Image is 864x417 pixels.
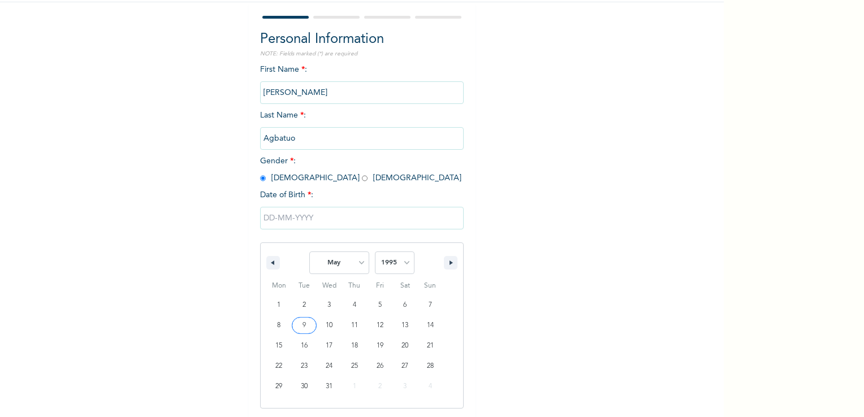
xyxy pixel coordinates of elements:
button: 3 [317,295,342,315]
span: 18 [351,336,358,356]
span: 26 [377,356,383,376]
input: Enter your first name [260,81,464,104]
button: 14 [417,315,443,336]
span: 22 [275,356,282,376]
span: Last Name : [260,111,464,142]
p: NOTE: Fields marked (*) are required [260,50,464,58]
button: 13 [392,315,418,336]
button: 24 [317,356,342,376]
button: 27 [392,356,418,376]
span: 17 [326,336,332,356]
button: 17 [317,336,342,356]
span: Sun [417,277,443,295]
span: Tue [292,277,317,295]
span: 16 [301,336,308,356]
span: 3 [327,295,331,315]
button: 15 [266,336,292,356]
button: 7 [417,295,443,315]
span: Wed [317,277,342,295]
button: 21 [417,336,443,356]
button: 2 [292,295,317,315]
span: Mon [266,277,292,295]
button: 29 [266,376,292,397]
span: 4 [353,295,356,315]
button: 10 [317,315,342,336]
span: Thu [342,277,368,295]
span: 1 [277,295,280,315]
span: 30 [301,376,308,397]
span: 7 [429,295,432,315]
button: 30 [292,376,317,397]
span: 31 [326,376,332,397]
button: 26 [367,356,392,376]
span: 19 [377,336,383,356]
span: Gender : [DEMOGRAPHIC_DATA] [DEMOGRAPHIC_DATA] [260,157,461,182]
button: 5 [367,295,392,315]
button: 23 [292,356,317,376]
span: 5 [378,295,382,315]
button: 11 [342,315,368,336]
h2: Personal Information [260,29,464,50]
input: Enter your last name [260,127,464,150]
button: 25 [342,356,368,376]
button: 8 [266,315,292,336]
button: 4 [342,295,368,315]
span: 28 [427,356,434,376]
span: Fri [367,277,392,295]
button: 18 [342,336,368,356]
span: Date of Birth : [260,189,313,201]
span: 2 [303,295,306,315]
span: 8 [277,315,280,336]
span: 23 [301,356,308,376]
button: 19 [367,336,392,356]
span: 10 [326,315,332,336]
span: 11 [351,315,358,336]
button: 9 [292,315,317,336]
span: Sat [392,277,418,295]
span: 12 [377,315,383,336]
span: 9 [303,315,306,336]
button: 28 [417,356,443,376]
button: 1 [266,295,292,315]
button: 20 [392,336,418,356]
span: 14 [427,315,434,336]
span: 24 [326,356,332,376]
span: 15 [275,336,282,356]
span: 13 [401,315,408,336]
span: 29 [275,376,282,397]
span: First Name : [260,66,464,97]
span: 6 [403,295,407,315]
button: 6 [392,295,418,315]
span: 21 [427,336,434,356]
span: 25 [351,356,358,376]
button: 16 [292,336,317,356]
button: 22 [266,356,292,376]
button: 31 [317,376,342,397]
span: 27 [401,356,408,376]
input: DD-MM-YYYY [260,207,464,229]
span: 20 [401,336,408,356]
button: 12 [367,315,392,336]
